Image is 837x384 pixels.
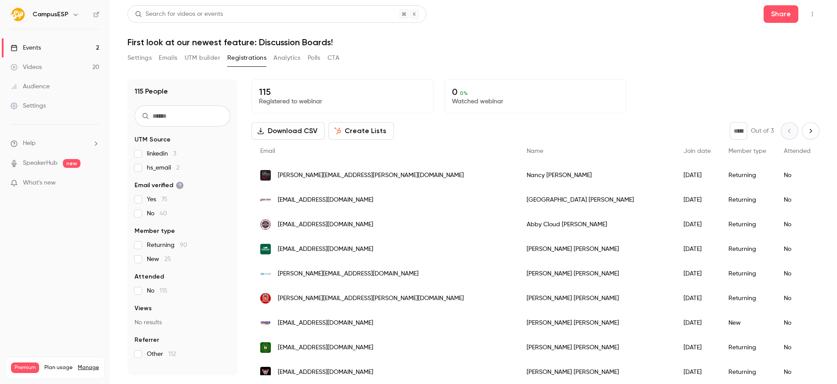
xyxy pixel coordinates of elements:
button: Polls [308,51,320,65]
span: [EMAIL_ADDRESS][DOMAIN_NAME] [278,319,373,328]
h6: CampusESP [33,10,69,19]
span: [PERSON_NAME][EMAIL_ADDRESS][DOMAIN_NAME] [278,269,418,279]
div: Audience [11,82,50,91]
span: 112 [168,351,176,357]
div: Returning [720,188,775,212]
div: Returning [720,237,775,261]
div: No [775,163,819,188]
img: csueastbay.edu [260,170,271,181]
span: UTM Source [135,135,171,144]
img: CampusESP [11,7,25,22]
span: New [147,255,171,264]
div: [PERSON_NAME] [PERSON_NAME] [518,237,675,261]
span: Member type [728,148,766,154]
span: [EMAIL_ADDRESS][DOMAIN_NAME] [278,196,373,205]
div: Returning [720,286,775,311]
div: No [775,212,819,237]
div: [DATE] [675,311,720,335]
div: [DATE] [675,286,720,311]
span: Attended [135,272,164,281]
span: Attended [784,148,811,154]
button: Download CSV [251,122,325,140]
p: Registered to webinar [259,97,426,106]
span: 90 [180,242,187,248]
img: western.edu [260,367,271,377]
p: Watched webinar [452,97,619,106]
img: uab.edu [260,244,271,254]
div: [DATE] [675,188,720,212]
button: Analytics [273,51,301,65]
span: linkedin [147,149,176,158]
div: [PERSON_NAME] [PERSON_NAME] [518,261,675,286]
div: [PERSON_NAME] [PERSON_NAME] [518,311,675,335]
img: rpi.edu [260,342,271,353]
div: [DATE] [675,335,720,360]
span: Help [23,139,36,148]
div: [GEOGRAPHIC_DATA] [PERSON_NAME] [518,188,675,212]
span: Premium [11,362,39,373]
span: [EMAIL_ADDRESS][DOMAIN_NAME] [278,368,373,377]
span: 25 [164,256,171,262]
div: Returning [720,212,775,237]
span: Join date [684,148,711,154]
p: Out of 3 [751,127,774,135]
span: Email [260,148,275,154]
span: Returning [147,241,187,250]
div: [DATE] [675,237,720,261]
span: Yes [147,195,167,204]
div: Returning [720,335,775,360]
span: [PERSON_NAME][EMAIL_ADDRESS][PERSON_NAME][DOMAIN_NAME] [278,171,464,180]
div: No [775,335,819,360]
span: Views [135,304,152,313]
span: 40 [160,210,167,217]
div: No [775,311,819,335]
p: 0 [452,87,619,97]
div: Settings [11,101,46,110]
span: [EMAIL_ADDRESS][DOMAIN_NAME] [278,220,373,229]
div: [DATE] [675,163,720,188]
button: Share [764,5,798,23]
span: Member type [135,227,175,235]
img: csusb.edu [260,268,271,279]
li: help-dropdown-opener [11,139,99,148]
span: hs_email [147,163,179,172]
div: Returning [720,261,775,286]
div: New [720,311,775,335]
span: [EMAIL_ADDRESS][DOMAIN_NAME] [278,343,373,352]
div: Events [11,43,41,52]
button: Emails [159,51,177,65]
div: No [775,261,819,286]
div: [PERSON_NAME] [PERSON_NAME] [518,286,675,311]
span: Other [147,350,176,359]
button: CTA [328,51,339,65]
button: Registrations [227,51,266,65]
img: baypath.edu [260,195,271,205]
div: Search for videos or events [135,10,223,19]
span: Name [527,148,543,154]
div: No [775,237,819,261]
span: No [147,286,167,295]
div: [PERSON_NAME] [PERSON_NAME] [518,335,675,360]
img: fsu.edu [260,219,271,230]
button: Next page [802,122,819,140]
span: 75 [161,196,167,203]
div: [DATE] [675,261,720,286]
div: No [775,188,819,212]
div: Returning [720,163,775,188]
h1: 115 People [135,86,168,97]
div: [DATE] [675,212,720,237]
img: umhb.edu [260,321,271,325]
section: facet-groups [135,135,230,359]
button: Create Lists [328,122,394,140]
div: Videos [11,63,42,72]
h1: First look at our newest feature: Discussion Boards! [127,37,819,47]
span: 0 % [460,90,468,96]
div: Abby Cloud [PERSON_NAME] [518,212,675,237]
span: 2 [176,165,179,171]
span: What's new [23,178,56,188]
img: wisc.edu [260,293,271,304]
p: 115 [259,87,426,97]
span: Plan usage [44,364,73,371]
a: SpeakerHub [23,159,58,168]
span: Referrer [135,336,159,344]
